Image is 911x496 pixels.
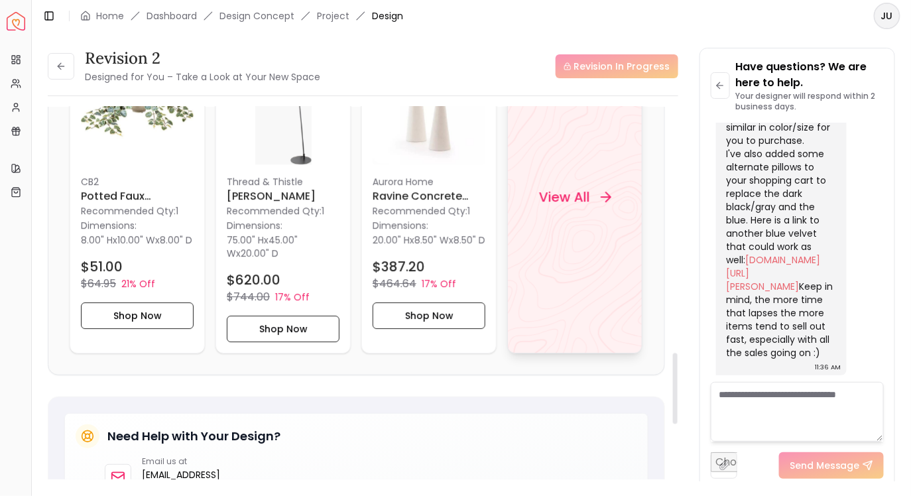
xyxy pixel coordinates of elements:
p: Dimensions: [227,217,282,233]
p: $464.64 [373,276,416,292]
img: Spacejoy Logo [7,12,25,31]
div: 11:36 AM [816,361,841,374]
span: 8.00" H [81,233,113,247]
div: Potted Faux Eucalyptus 8" [70,40,205,353]
p: Thread & Thistle [227,175,339,188]
div: Ravine Concrete Accent Tables Set Of 2 Tall [361,40,497,353]
button: Shop Now [81,302,194,329]
p: Have questions? We are here to help. [735,59,884,91]
h4: $620.00 [227,271,280,289]
p: Recommended Qty: 1 [81,204,194,217]
span: 10.00" W [117,233,155,247]
div: Hi [PERSON_NAME], It looks like the frame sizes that were used are 20" and 24" square. I added 2 ... [727,15,833,359]
a: Potted Faux Eucalyptus 8" imageCB2Potted Faux Eucalyptus 8"Recommended Qty:1Dimensions:8.00" Hx10... [70,40,205,353]
h6: [PERSON_NAME] [227,188,339,204]
div: Astrid Floor Lamp [215,40,351,353]
span: 8.50" D [454,233,485,247]
span: 20.00" H [373,233,410,247]
h4: View All [539,188,590,206]
p: $64.95 [81,276,116,292]
button: JU [874,3,900,29]
p: 17% Off [422,277,456,290]
p: Recommended Qty: 1 [227,204,339,217]
p: CB2 [81,175,194,188]
small: Designed for You – Take a Look at Your New Space [85,70,320,84]
a: Spacejoy [7,12,25,31]
a: Home [96,9,124,23]
button: Shop Now [373,302,485,329]
button: Shop Now [227,316,339,342]
h3: Revision 2 [85,48,320,69]
li: Design Concept [219,9,294,23]
nav: breadcrumb [80,9,403,23]
a: Project [317,9,349,23]
h4: $387.20 [373,257,425,276]
img: Potted Faux Eucalyptus 8" image [81,52,194,164]
p: $744.00 [227,289,270,305]
span: JU [875,4,899,28]
span: 20.00" D [241,247,278,260]
h6: Potted Faux Eucalyptus 8" [81,188,194,204]
p: Aurora Home [373,175,485,188]
p: 21% Off [121,277,155,290]
a: Ravine Concrete Accent Tables Set Of 2 Tall imageAurora HomeRavine Concrete Accent Tables Set Of ... [361,40,497,353]
p: Your designer will respond within 2 business days. [735,91,884,112]
img: Ravine Concrete Accent Tables Set Of 2 Tall image [373,52,485,164]
p: Dimensions: [81,217,137,233]
p: x x [227,233,339,260]
p: Recommended Qty: 1 [373,204,485,217]
h4: $51.00 [81,257,123,276]
h6: Ravine Concrete Accent Tables Set Of 2 Tall [373,188,485,204]
p: Dimensions: [373,217,428,233]
span: 75.00" H [227,233,264,247]
p: Email us at [142,456,222,467]
p: x x [81,233,192,247]
img: Astrid Floor Lamp image [227,52,339,164]
h5: Need Help with Your Design? [107,427,280,446]
p: 17% Off [275,290,310,304]
a: Astrid Floor Lamp imageThread & Thistle[PERSON_NAME]Recommended Qty:1Dimensions:75.00" Hx45.00" W... [215,40,351,353]
span: 45.00" W [227,233,298,260]
span: Design [372,9,403,23]
span: 8.50" W [414,233,449,247]
a: View All [507,40,642,353]
p: x x [373,233,485,247]
a: [DOMAIN_NAME][URL][PERSON_NAME] [727,253,821,293]
a: Dashboard [147,9,197,23]
span: 8.00" D [160,233,192,247]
